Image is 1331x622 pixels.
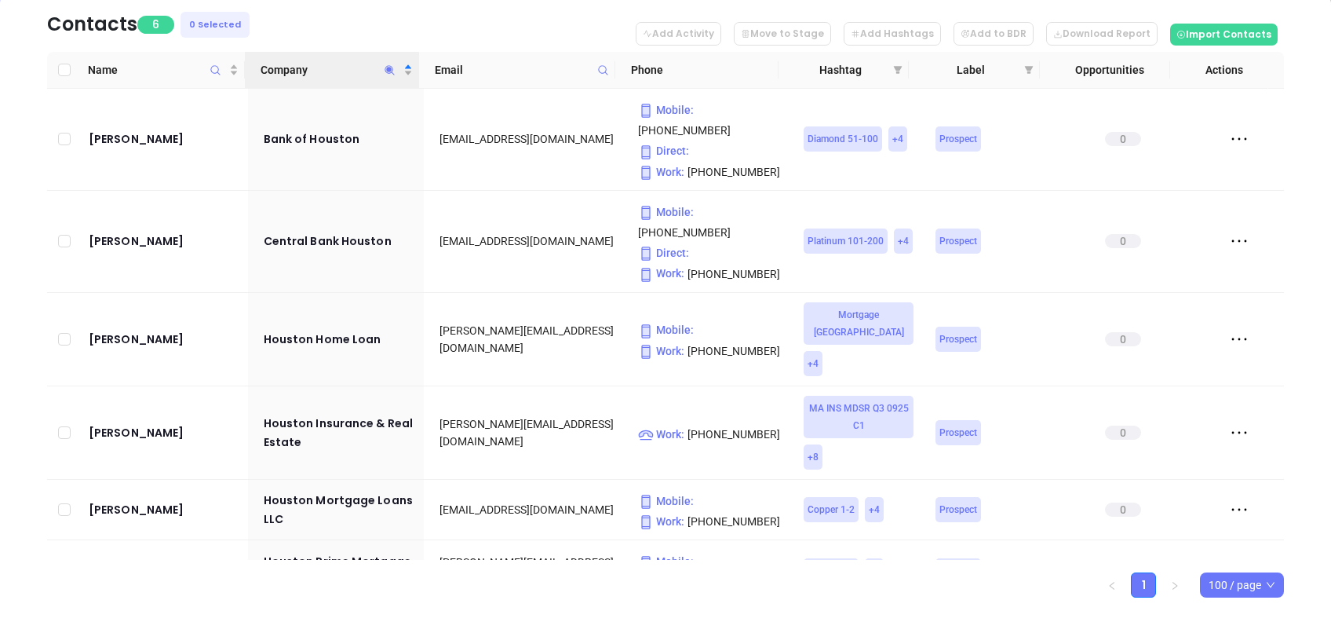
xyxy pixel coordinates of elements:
p: [PHONE_NUMBER] [638,101,782,139]
p: [PHONE_NUMBER] [638,265,782,282]
span: Label [924,61,1017,79]
th: Actions [1170,52,1268,89]
span: Email [435,61,591,79]
a: [PERSON_NAME] [89,330,242,349]
th: Phone [615,52,779,89]
div: Contacts [47,10,137,38]
a: [PERSON_NAME] [89,130,242,148]
a: [PERSON_NAME] [89,500,242,519]
th: Company [245,52,419,89]
span: Mortgage [GEOGRAPHIC_DATA] [808,306,910,341]
div: [PERSON_NAME][EMAIL_ADDRESS][DOMAIN_NAME] [439,322,616,357]
th: Opportunities [1040,52,1170,89]
span: Direct : [638,244,689,262]
a: Central Bank Houston [264,232,418,251]
div: [EMAIL_ADDRESS][DOMAIN_NAME] [439,232,616,250]
span: 0 [1105,503,1141,517]
a: 1 [1132,573,1155,597]
a: Houston Prime Mortgage LLC [264,552,418,590]
span: Name [88,61,226,79]
div: 0 Selected [181,12,250,38]
span: Direct : [638,142,689,159]
p: [PHONE_NUMBER] [638,426,782,443]
span: filter [890,58,906,82]
span: 0 [1105,426,1141,440]
p: [PHONE_NUMBER] [638,203,782,241]
span: Mobile : [638,203,694,221]
div: [EMAIL_ADDRESS][DOMAIN_NAME] [439,501,616,518]
button: Import Contacts [1170,24,1278,46]
div: [PERSON_NAME][EMAIL_ADDRESS][DOMAIN_NAME] [439,554,616,588]
div: [PERSON_NAME][EMAIL_ADDRESS][DOMAIN_NAME] [439,415,616,450]
span: 100 / page [1209,573,1275,597]
li: Next Page [1162,573,1187,598]
span: Work : [638,342,684,360]
span: Prospect [939,424,977,441]
span: Mobile : [638,553,694,570]
span: Mobile : [638,321,694,338]
th: Name [82,52,245,89]
span: + 4 [892,130,903,148]
span: Platinum 101-200 [808,232,884,250]
a: Houston Mortgage Loans LLC [264,491,418,529]
span: Company [261,61,400,79]
span: right [1170,581,1180,591]
span: MA INS MDSR Q3 0925 C1 [808,400,910,434]
span: Work : [638,163,684,181]
span: filter [893,65,903,75]
span: + 4 [898,232,909,250]
a: Houston Home Loan [264,330,418,349]
span: 0 [1105,132,1141,146]
div: [EMAIL_ADDRESS][DOMAIN_NAME] [439,130,616,148]
li: Previous Page [1099,573,1125,598]
span: Prospect [939,130,977,148]
p: [PHONE_NUMBER] [638,342,782,360]
span: Mobile : [638,492,694,510]
span: Hashtag [794,61,887,79]
li: 1 [1131,573,1156,598]
span: + 4 [869,501,880,518]
span: Prospect [939,331,977,348]
span: 6 [137,16,174,34]
span: 0 [1105,332,1141,346]
span: Work : [638,513,684,530]
span: + 4 [808,355,819,372]
span: Prospect [939,232,977,250]
span: Work : [638,426,684,443]
span: filter [1021,58,1037,82]
span: + 8 [808,448,819,466]
span: 0 [1105,234,1141,248]
a: [PERSON_NAME] [89,232,242,251]
button: left [1099,573,1125,598]
span: Copper 1-2 [808,501,855,518]
p: [PHONE_NUMBER] [638,513,782,530]
span: Prospect [939,501,977,518]
a: [PERSON_NAME] [89,423,242,442]
span: Diamond 51-100 [808,130,878,148]
button: right [1162,573,1187,598]
span: Work : [638,265,684,282]
a: Houston Insurance & Real Estate [264,414,418,452]
p: [PHONE_NUMBER] [638,163,782,181]
span: Mobile : [638,101,694,119]
a: Bank of Houston [264,130,418,148]
div: Page Size [1200,573,1284,598]
span: filter [1024,65,1034,75]
span: left [1107,581,1117,591]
